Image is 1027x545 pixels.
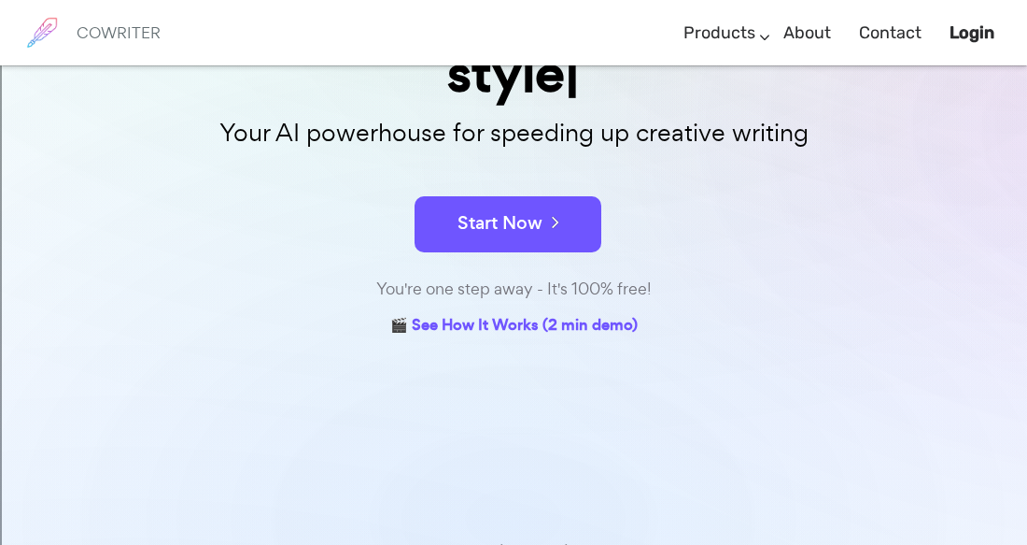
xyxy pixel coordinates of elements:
a: 🎬 See How It Works (2 min demo) [390,312,638,341]
div: Options [7,75,1020,92]
div: You're one step away - It's 100% free! [47,276,980,303]
div: Sign out [7,92,1020,108]
p: Your AI powerhouse for speeding up creative writing [47,113,980,153]
a: Login [950,6,994,61]
div: Move To ... [7,41,1020,58]
img: brand logo [19,9,65,56]
a: Products [683,6,755,61]
b: Login [950,22,994,43]
button: Start Now [415,196,601,252]
h6: COWRITER [77,24,161,41]
a: Contact [859,6,921,61]
div: Move To ... [7,125,1020,142]
div: Sort A > Z [7,7,1020,24]
div: Sort New > Old [7,24,1020,41]
div: Delete [7,58,1020,75]
div: Rename [7,108,1020,125]
a: About [783,6,831,61]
